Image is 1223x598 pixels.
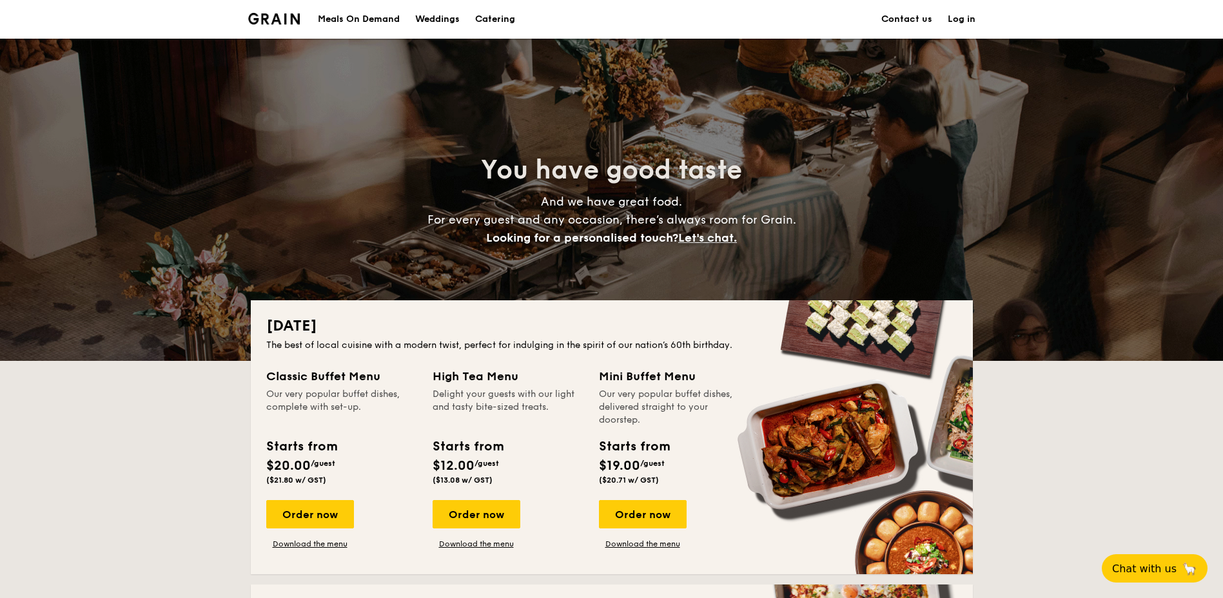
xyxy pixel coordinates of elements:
div: High Tea Menu [433,367,583,385]
div: Order now [433,500,520,528]
div: The best of local cuisine with a modern twist, perfect for indulging in the spirit of our nation’... [266,339,957,352]
span: $20.00 [266,458,311,474]
div: Starts from [433,437,503,456]
span: ($20.71 w/ GST) [599,476,659,485]
span: ($13.08 w/ GST) [433,476,493,485]
h2: [DATE] [266,316,957,336]
span: $19.00 [599,458,640,474]
div: Our very popular buffet dishes, delivered straight to your doorstep. [599,388,750,427]
button: Chat with us🦙 [1102,554,1208,583]
div: Delight your guests with our light and tasty bite-sized treats. [433,388,583,427]
div: Starts from [599,437,669,456]
span: /guest [475,459,499,468]
a: Logotype [248,13,300,24]
span: $12.00 [433,458,475,474]
div: Classic Buffet Menu [266,367,417,385]
div: Starts from [266,437,337,456]
div: Our very popular buffet dishes, complete with set-up. [266,388,417,427]
span: Let's chat. [678,231,737,245]
a: Download the menu [433,539,520,549]
div: Order now [266,500,354,528]
span: /guest [640,459,665,468]
span: 🦙 [1182,561,1197,576]
span: ($21.80 w/ GST) [266,476,326,485]
span: /guest [311,459,335,468]
div: Mini Buffet Menu [599,367,750,385]
span: Chat with us [1112,563,1177,575]
a: Download the menu [599,539,687,549]
a: Download the menu [266,539,354,549]
div: Order now [599,500,687,528]
img: Grain [248,13,300,24]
